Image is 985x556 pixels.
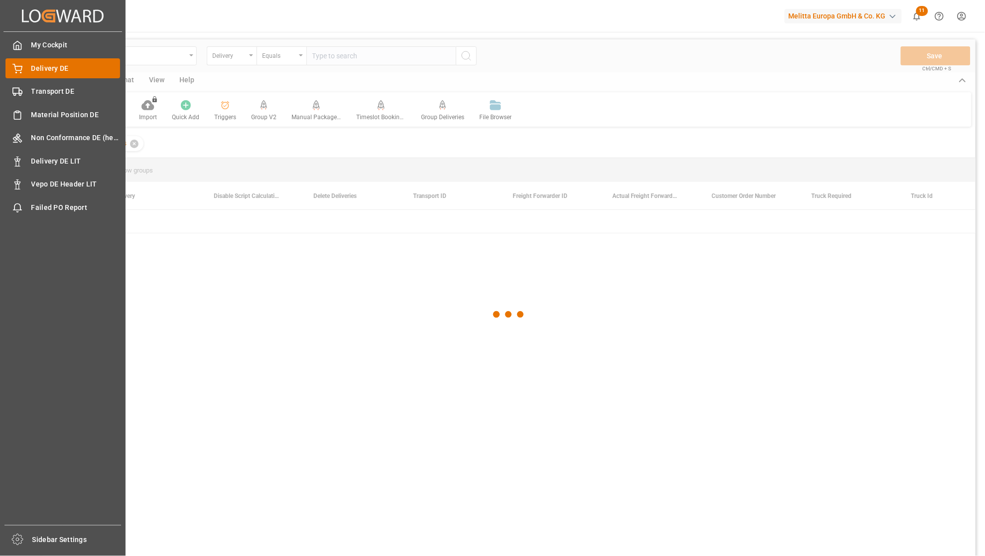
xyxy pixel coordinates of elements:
[5,58,120,78] a: Delivery DE
[916,6,928,16] span: 11
[5,105,120,124] a: Material Position DE
[31,86,121,97] span: Transport DE
[31,133,121,143] span: Non Conformance DE (header)
[906,5,928,27] button: show 11 new notifications
[5,128,120,148] a: Non Conformance DE (header)
[5,82,120,101] a: Transport DE
[31,63,121,74] span: Delivery DE
[32,535,122,545] span: Sidebar Settings
[785,9,902,23] div: Melitta Europa GmbH & Co. KG
[31,202,121,213] span: Failed PO Report
[31,110,121,120] span: Material Position DE
[31,156,121,167] span: Delivery DE LIT
[5,151,120,171] a: Delivery DE LIT
[31,40,121,50] span: My Cockpit
[5,197,120,217] a: Failed PO Report
[5,35,120,55] a: My Cockpit
[785,6,906,25] button: Melitta Europa GmbH & Co. KG
[31,179,121,189] span: Vepo DE Header LIT
[5,175,120,194] a: Vepo DE Header LIT
[928,5,951,27] button: Help Center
